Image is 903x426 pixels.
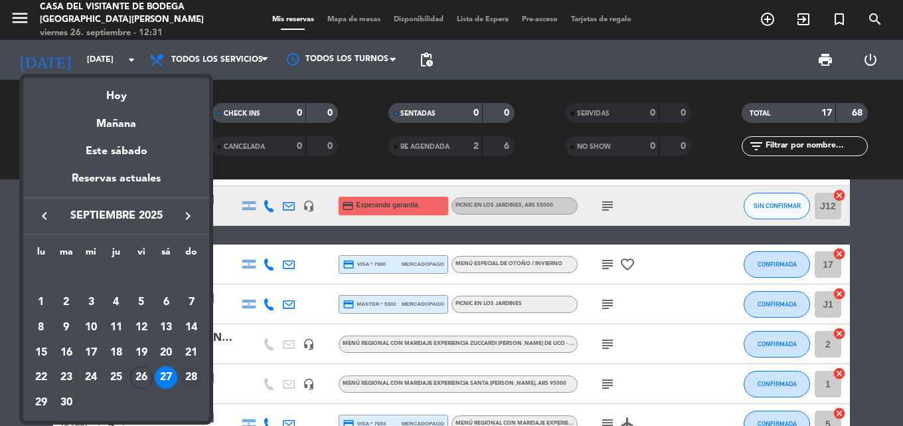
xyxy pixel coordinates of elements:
td: 29 de septiembre de 2025 [29,390,54,415]
div: 9 [55,316,78,339]
td: 21 de septiembre de 2025 [179,340,204,366]
td: 6 de septiembre de 2025 [154,290,179,316]
div: 1 [30,291,52,314]
td: 20 de septiembre de 2025 [154,340,179,366]
td: 24 de septiembre de 2025 [78,366,104,391]
td: 2 de septiembre de 2025 [54,290,79,316]
td: 3 de septiembre de 2025 [78,290,104,316]
div: 15 [30,342,52,364]
th: martes [54,245,79,265]
td: 17 de septiembre de 2025 [78,340,104,366]
td: 12 de septiembre de 2025 [129,315,154,340]
div: 24 [80,366,102,389]
td: 18 de septiembre de 2025 [104,340,129,366]
div: 4 [105,291,127,314]
th: domingo [179,245,204,265]
td: 19 de septiembre de 2025 [129,340,154,366]
i: keyboard_arrow_left [37,208,52,224]
td: 28 de septiembre de 2025 [179,366,204,391]
div: 6 [155,291,177,314]
div: 2 [55,291,78,314]
div: 18 [105,342,127,364]
div: Este sábado [23,133,209,170]
div: 7 [180,291,203,314]
th: viernes [129,245,154,265]
td: 10 de septiembre de 2025 [78,315,104,340]
div: 8 [30,316,52,339]
div: 5 [130,291,153,314]
td: 27 de septiembre de 2025 [154,366,179,391]
td: 9 de septiembre de 2025 [54,315,79,340]
td: 16 de septiembre de 2025 [54,340,79,366]
div: Mañana [23,106,209,133]
th: miércoles [78,245,104,265]
div: 20 [155,342,177,364]
div: 22 [30,366,52,389]
td: 30 de septiembre de 2025 [54,390,79,415]
div: 19 [130,342,153,364]
div: 14 [180,316,203,339]
div: 25 [105,366,127,389]
div: 28 [180,366,203,389]
div: 11 [105,316,127,339]
div: 21 [180,342,203,364]
td: 22 de septiembre de 2025 [29,366,54,391]
div: 27 [155,366,177,389]
div: 12 [130,316,153,339]
div: 26 [130,366,153,389]
td: 4 de septiembre de 2025 [104,290,129,316]
div: Reservas actuales [23,170,209,197]
button: keyboard_arrow_right [176,207,200,225]
td: SEP. [29,265,204,290]
div: 13 [155,316,177,339]
td: 15 de septiembre de 2025 [29,340,54,366]
th: sábado [154,245,179,265]
td: 7 de septiembre de 2025 [179,290,204,316]
div: 3 [80,291,102,314]
div: 17 [80,342,102,364]
td: 1 de septiembre de 2025 [29,290,54,316]
span: septiembre 2025 [56,207,176,225]
div: 10 [80,316,102,339]
button: keyboard_arrow_left [33,207,56,225]
i: keyboard_arrow_right [180,208,196,224]
td: 13 de septiembre de 2025 [154,315,179,340]
td: 8 de septiembre de 2025 [29,315,54,340]
div: Hoy [23,78,209,105]
td: 26 de septiembre de 2025 [129,366,154,391]
td: 5 de septiembre de 2025 [129,290,154,316]
td: 11 de septiembre de 2025 [104,315,129,340]
div: 30 [55,391,78,414]
div: 16 [55,342,78,364]
td: 23 de septiembre de 2025 [54,366,79,391]
td: 25 de septiembre de 2025 [104,366,129,391]
th: jueves [104,245,129,265]
th: lunes [29,245,54,265]
div: 23 [55,366,78,389]
div: 29 [30,391,52,414]
td: 14 de septiembre de 2025 [179,315,204,340]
